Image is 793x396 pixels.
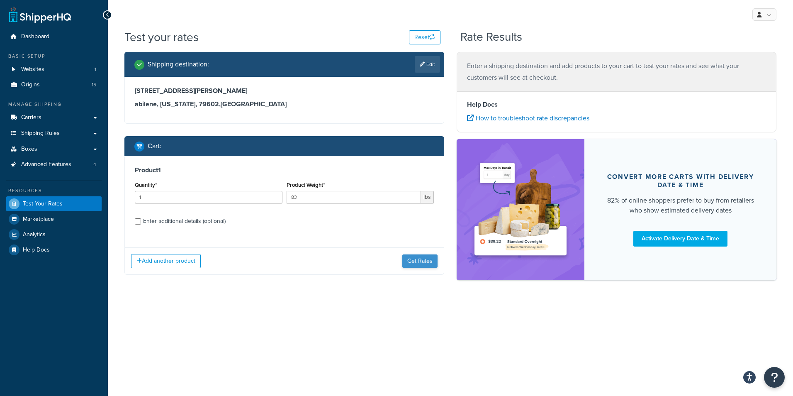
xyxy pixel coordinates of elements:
label: Quantity* [135,182,157,188]
button: Open Resource Center [764,367,785,388]
h2: Rate Results [460,31,522,44]
span: lbs [421,191,434,203]
div: 82% of online shoppers prefer to buy from retailers who show estimated delivery dates [604,196,757,215]
span: Test Your Rates [23,200,63,208]
button: Get Rates [402,254,438,268]
div: Convert more carts with delivery date & time [604,173,757,189]
input: 0.0 [135,191,282,203]
a: Origins15 [6,77,102,93]
label: Product Weight* [287,182,325,188]
span: Carriers [21,114,41,121]
li: Advanced Features [6,157,102,172]
span: Marketplace [23,216,54,223]
li: Websites [6,62,102,77]
div: Enter additional details (optional) [143,215,226,227]
h3: Product 1 [135,166,434,174]
h4: Help Docs [467,100,766,110]
h3: abilene, [US_STATE], 79602 , [GEOGRAPHIC_DATA] [135,100,434,108]
button: Reset [409,30,440,44]
span: Shipping Rules [21,130,60,137]
a: How to troubleshoot rate discrepancies [467,113,589,123]
a: Test Your Rates [6,196,102,211]
span: Dashboard [21,33,49,40]
a: Dashboard [6,29,102,44]
input: 0.00 [287,191,421,203]
h1: Test your rates [124,29,199,45]
li: Origins [6,77,102,93]
h3: [STREET_ADDRESS][PERSON_NAME] [135,87,434,95]
span: 15 [92,81,96,88]
h2: Cart : [148,142,161,150]
img: feature-image-ddt-36eae7f7280da8017bfb280eaccd9c446f90b1fe08728e4019434db127062ab4.png [469,152,572,267]
span: Advanced Features [21,161,71,168]
a: Edit [415,56,440,73]
span: Help Docs [23,247,50,254]
a: Analytics [6,227,102,242]
div: Manage Shipping [6,101,102,108]
div: Resources [6,187,102,194]
a: Carriers [6,110,102,125]
span: Analytics [23,231,46,238]
h2: Shipping destination : [148,61,209,68]
span: Origins [21,81,40,88]
input: Enter additional details (optional) [135,218,141,225]
a: Websites1 [6,62,102,77]
a: Marketplace [6,212,102,227]
div: Basic Setup [6,53,102,60]
a: Activate Delivery Date & Time [633,231,727,247]
button: Add another product [131,254,201,268]
a: Advanced Features4 [6,157,102,172]
a: Boxes [6,142,102,157]
span: Boxes [21,146,37,153]
a: Help Docs [6,242,102,257]
a: Shipping Rules [6,126,102,141]
span: 1 [95,66,96,73]
span: Websites [21,66,44,73]
p: Enter a shipping destination and add products to your cart to test your rates and see what your c... [467,60,766,83]
span: 4 [93,161,96,168]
